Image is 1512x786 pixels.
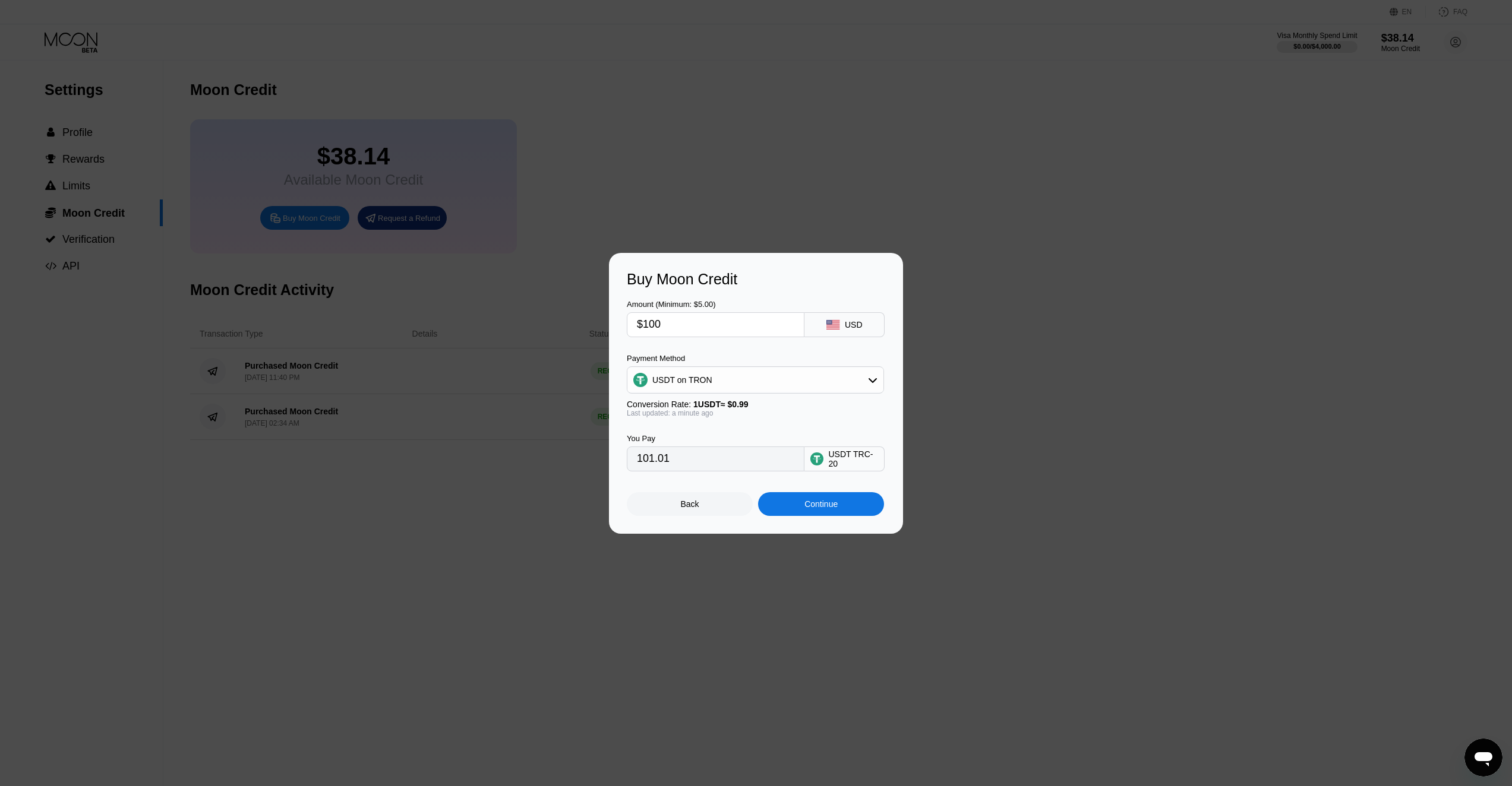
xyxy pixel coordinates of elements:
div: Continue [758,492,884,516]
div: Last updated: a minute ago [627,409,884,417]
div: Back [627,492,753,516]
div: Buy Moon Credit [627,271,885,288]
div: Conversion Rate: [627,400,884,409]
iframe: Кнопка запуска окна обмена сообщениями [1464,739,1502,777]
div: Payment Method [627,354,884,363]
span: 1 USDT ≈ $0.99 [693,400,749,409]
div: USDT on TRON [652,375,712,385]
div: Continue [804,499,838,509]
div: USDT TRC-20 [828,449,878,468]
input: $0.00 [637,313,794,337]
div: Back [681,499,699,509]
div: You Pay [627,434,804,443]
div: USD [845,320,863,329]
div: Amount (Minimum: $5.00) [627,300,804,309]
div: USDT on TRON [627,368,883,392]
